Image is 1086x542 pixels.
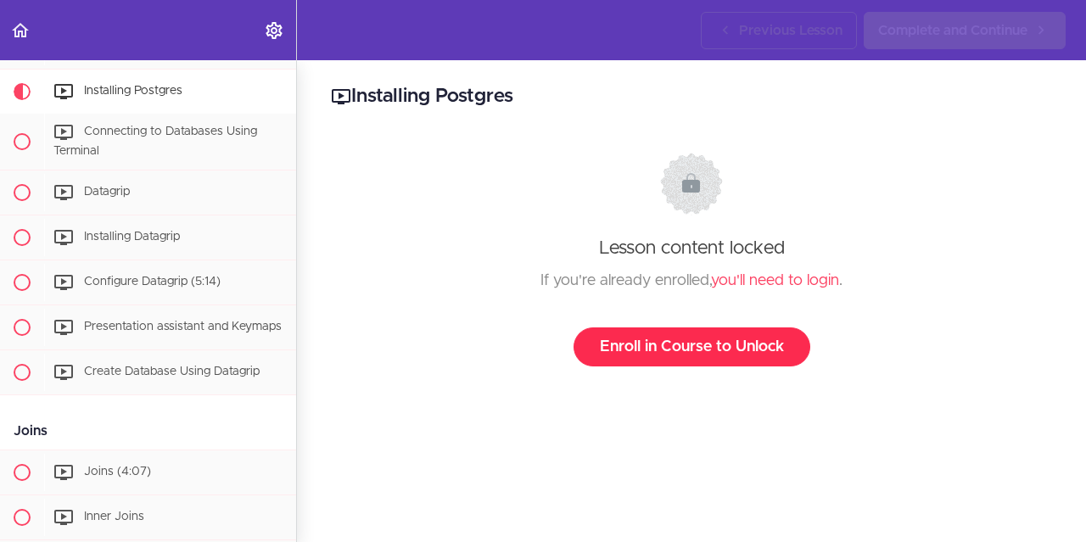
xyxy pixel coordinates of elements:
[84,231,180,243] span: Installing Datagrip
[10,20,31,41] svg: Back to course curriculum
[701,12,857,49] a: Previous Lesson
[331,82,1052,111] h2: Installing Postgres
[878,20,1027,41] span: Complete and Continue
[347,153,1036,366] div: Lesson content locked
[739,20,842,41] span: Previous Lesson
[53,126,257,157] span: Connecting to Databases Using Terminal
[711,273,839,288] a: you'll need to login
[84,466,151,478] span: Joins (4:07)
[84,276,221,288] span: Configure Datagrip (5:14)
[84,366,260,377] span: Create Database Using Datagrip
[84,321,282,332] span: Presentation assistant and Keymaps
[84,186,130,198] span: Datagrip
[574,327,810,366] a: Enroll in Course to Unlock
[84,85,182,97] span: Installing Postgres
[347,268,1036,293] div: If you're already enrolled, .
[84,511,144,522] span: Inner Joins
[864,12,1066,49] a: Complete and Continue
[264,20,284,41] svg: Settings Menu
